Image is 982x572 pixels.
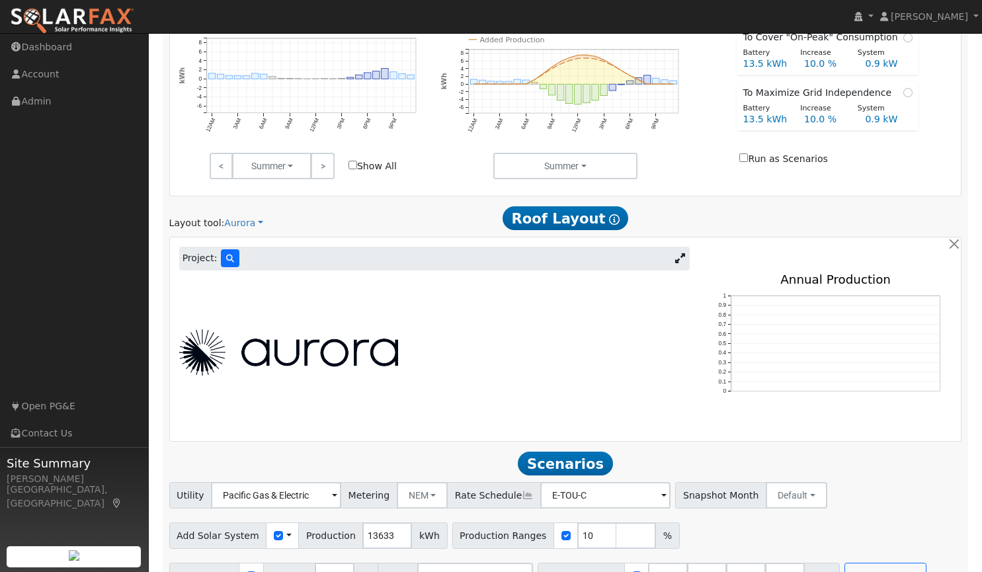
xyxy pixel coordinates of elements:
[718,359,726,366] text: 0.3
[461,73,464,79] text: 2
[480,35,545,44] text: Added Production
[169,482,212,509] span: Utility
[594,58,596,60] circle: onclick=""
[718,368,726,375] text: 0.2
[459,88,464,95] text: -2
[568,56,570,58] circle: onclick=""
[196,93,202,100] text: -4
[797,112,858,126] div: 10.0 %
[278,78,284,79] rect: onclick=""
[204,117,216,133] text: 12AM
[183,251,218,265] span: Project:
[516,83,518,85] circle: onclick=""
[348,159,397,173] label: Show All
[624,117,634,130] text: 6PM
[542,73,544,75] circle: onclick=""
[600,84,607,95] rect: onclick=""
[566,84,573,103] rect: onclick=""
[210,153,233,179] a: <
[308,117,320,133] text: 12PM
[298,522,363,549] span: Production
[466,117,478,133] text: 12AM
[718,378,726,385] text: 0.1
[891,11,968,22] span: [PERSON_NAME]
[217,74,224,79] rect: onclick=""
[69,550,79,561] img: retrieve
[471,79,477,83] rect: onclick=""
[473,83,475,85] circle: onclick=""
[723,388,726,394] text: 0
[612,63,614,65] circle: onclick=""
[198,57,202,63] text: 4
[7,454,142,472] span: Site Summary
[781,272,891,286] text: Annual Production
[198,66,202,73] text: 2
[531,82,538,83] rect: onclick=""
[261,74,267,79] rect: onclick=""
[286,78,293,79] rect: onclick=""
[493,153,638,179] button: Summer
[411,522,447,549] span: kWh
[198,75,202,82] text: 0
[612,64,614,66] circle: onclick=""
[7,472,142,486] div: [PERSON_NAME]
[850,48,908,59] div: System
[499,83,501,85] circle: onclick=""
[583,84,590,102] rect: onclick=""
[858,57,919,71] div: 0.9 kW
[234,75,241,79] rect: onclick=""
[198,39,202,46] text: 8
[766,482,827,509] button: Default
[208,73,215,79] rect: onclick=""
[718,321,726,327] text: 0.7
[364,73,371,79] rect: onclick=""
[794,103,851,114] div: Increase
[179,329,398,376] img: Aurora Logo
[739,152,827,166] label: Run as Scenarios
[348,161,357,169] input: Show All
[540,84,546,89] rect: onclick=""
[675,482,766,509] span: Snapshot Month
[461,50,464,56] text: 8
[743,86,897,100] span: To Maximize Grid Independence
[673,83,675,85] circle: onclick=""
[646,83,648,85] circle: onclick=""
[490,83,492,85] circle: onclick=""
[497,81,503,84] rect: onclick=""
[559,63,561,65] circle: onclick=""
[388,117,398,130] text: 9PM
[251,73,258,79] rect: onclick=""
[718,331,726,337] text: 0.6
[571,117,583,133] text: 12PM
[243,75,249,79] rect: onclick=""
[503,206,629,230] span: Roof Layout
[335,117,346,130] text: 3PM
[635,77,642,84] rect: onclick=""
[670,80,676,83] rect: onclick=""
[671,249,690,268] a: Expand Aurora window
[542,72,544,74] circle: onclick=""
[559,60,561,62] circle: onclick=""
[7,483,142,511] div: [GEOGRAPHIC_DATA], [GEOGRAPHIC_DATA]
[743,30,903,44] span: To Cover "On-Peak" Consumption
[169,218,225,228] span: Layout tool:
[644,75,651,83] rect: onclick=""
[508,83,510,85] circle: onclick=""
[196,84,202,91] text: -2
[382,68,388,79] rect: onclick=""
[609,214,620,225] i: Show Help
[736,103,794,114] div: Battery
[592,84,598,100] rect: onclick=""
[540,482,671,509] input: Select a Rate Schedule
[551,67,553,69] circle: onclick=""
[461,80,464,87] text: 0
[577,54,579,56] circle: onclick=""
[505,81,512,84] rect: onclick=""
[459,96,464,102] text: -4
[269,76,276,79] rect: onclick=""
[653,78,659,84] rect: onclick=""
[211,482,341,509] input: Select a Utility
[650,117,661,130] text: 9PM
